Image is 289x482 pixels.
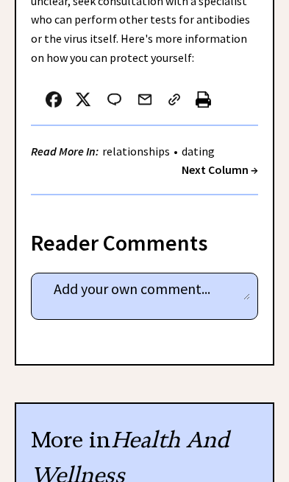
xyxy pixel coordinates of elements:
[99,144,174,158] a: relationships
[31,144,99,158] strong: Read More In:
[31,142,218,161] div: •
[137,91,153,108] img: mail.png
[105,91,124,108] img: message_round%202.png
[196,91,211,108] img: printer%20icon.png
[46,91,62,108] img: facebook.png
[166,91,182,108] img: link_02.png
[182,162,258,177] a: Next Column →
[31,227,258,251] div: Reader Comments
[178,144,218,158] a: dating
[75,91,91,108] img: x_small.png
